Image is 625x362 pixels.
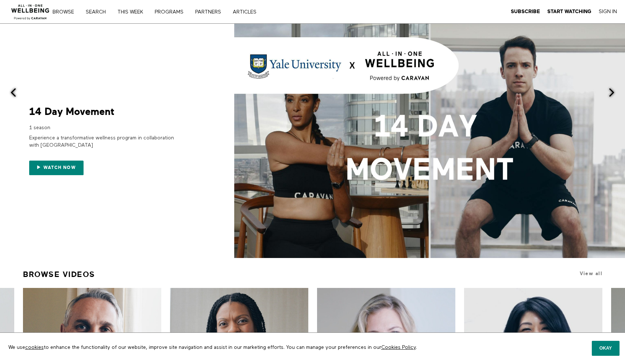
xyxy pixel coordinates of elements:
a: PARTNERS [193,9,229,15]
a: THIS WEEK [115,9,151,15]
a: Cookies Policy [381,345,416,350]
a: Sign In [599,8,617,15]
button: Okay [592,341,620,355]
a: Browse [50,9,82,15]
p: We use to enhance the functionality of our website, improve site navigation and assist in our mar... [3,338,492,357]
a: PROGRAMS [152,9,191,15]
a: Subscribe [511,8,540,15]
a: ARTICLES [230,9,264,15]
a: Search [83,9,113,15]
a: View all [580,271,602,276]
a: Start Watching [547,8,591,15]
strong: Subscribe [511,9,540,14]
a: Browse Videos [23,267,95,282]
strong: Start Watching [547,9,591,14]
nav: Primary [58,8,271,15]
a: cookies [25,345,44,350]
